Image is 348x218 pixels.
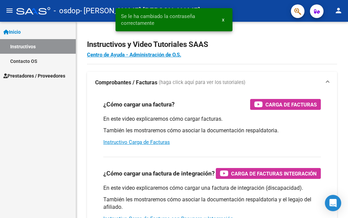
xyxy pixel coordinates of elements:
h3: ¿Cómo cargar una factura? [103,100,175,109]
a: Centro de Ayuda - Administración de O.S. [87,52,181,58]
span: (haga click aquí para ver los tutoriales) [159,79,245,86]
span: Inicio [3,28,21,36]
h3: ¿Cómo cargar una factura de integración? [103,169,215,178]
mat-expansion-panel-header: Comprobantes / Facturas (haga click aquí para ver los tutoriales) [87,72,337,94]
span: Carga de Facturas [265,100,317,109]
span: Carga de Facturas Integración [231,169,317,178]
p: También les mostraremos cómo asociar la documentación respaldatoria. [103,127,321,134]
span: Se le ha cambiado la contraseña correctamente [121,13,214,27]
p: En este video explicaremos cómo cargar facturas. [103,115,321,123]
div: Open Intercom Messenger [325,195,341,211]
h2: Instructivos y Video Tutoriales SAAS [87,38,337,51]
span: - [PERSON_NAME] [PERSON_NAME] [80,3,200,18]
p: También les mostraremos cómo asociar la documentación respaldatoria y el legajo del afiliado. [103,196,321,211]
p: En este video explicaremos cómo cargar una factura de integración (discapacidad). [103,184,321,192]
mat-icon: menu [5,6,14,15]
span: Prestadores / Proveedores [3,72,65,80]
strong: Comprobantes / Facturas [95,79,157,86]
button: Carga de Facturas [250,99,321,110]
button: x [216,14,230,26]
button: Carga de Facturas Integración [216,168,321,179]
mat-icon: person [334,6,343,15]
span: - osdop [54,3,80,18]
a: Instructivo Carga de Facturas [103,139,170,145]
span: x [222,17,224,23]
